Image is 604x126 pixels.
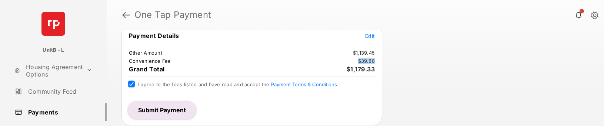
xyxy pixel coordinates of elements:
[12,103,107,121] a: Payments
[271,81,337,87] button: I agree to the fees listed and have read and accept the
[353,49,375,56] td: $1,139.45
[43,46,64,54] p: UnitB - L
[134,10,211,19] strong: One Tap Payment
[12,62,83,80] a: Housing Agreement Options
[129,58,171,64] td: Convenience Fee
[138,81,337,87] span: I agree to the fees listed and have read and accept the
[358,58,376,64] td: $39.88
[129,65,165,73] span: Grand Total
[129,32,179,39] span: Payment Details
[365,32,375,39] button: Edit
[128,101,196,119] button: Submit Payment
[129,49,163,56] td: Other Amount
[12,83,107,100] a: Community Feed
[365,33,375,39] span: Edit
[41,12,65,36] img: svg+xml;base64,PHN2ZyB4bWxucz0iaHR0cDovL3d3dy53My5vcmcvMjAwMC9zdmciIHdpZHRoPSI2NCIgaGVpZ2h0PSI2NC...
[347,65,375,73] span: $1,179.33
